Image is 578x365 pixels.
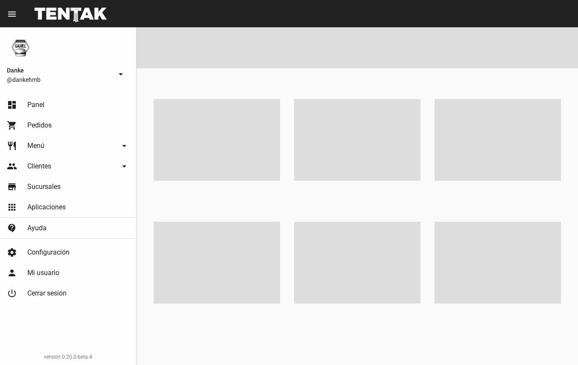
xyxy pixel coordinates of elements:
span: Mi usuario [27,269,59,277]
span: Ayuda [27,224,47,232]
div: version 0.20.0-beta.4 [7,353,129,361]
mat-icon: power_settings_new [7,288,17,298]
span: Sucursales [27,182,61,191]
mat-icon: arrow_drop_down [119,141,129,151]
mat-icon: people [7,161,17,171]
mat-icon: person [7,268,17,278]
span: Menú [27,142,44,150]
mat-icon: arrow_drop_down [116,69,126,79]
span: Pedidos [27,121,52,130]
span: Panel [27,101,44,109]
mat-icon: store [7,182,17,192]
mat-icon: menu [7,9,17,19]
span: Configuración [27,248,70,257]
mat-icon: shopping_cart [7,120,17,130]
mat-icon: restaurant [7,141,17,151]
mat-icon: arrow_drop_down [119,161,129,171]
mat-icon: contact_support [7,223,17,233]
img: 1d4517d0-56da-456b-81f5-6111ccf01445.png [7,34,34,61]
span: Aplicaciones [27,203,66,211]
mat-icon: dashboard [7,100,17,110]
span: Cerrar sesión [27,289,67,298]
mat-icon: apps [7,202,17,212]
span: Danke [7,65,112,75]
span: Clientes [27,162,51,171]
mat-icon: settings [7,247,17,258]
span: @dankehmb [7,75,112,84]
